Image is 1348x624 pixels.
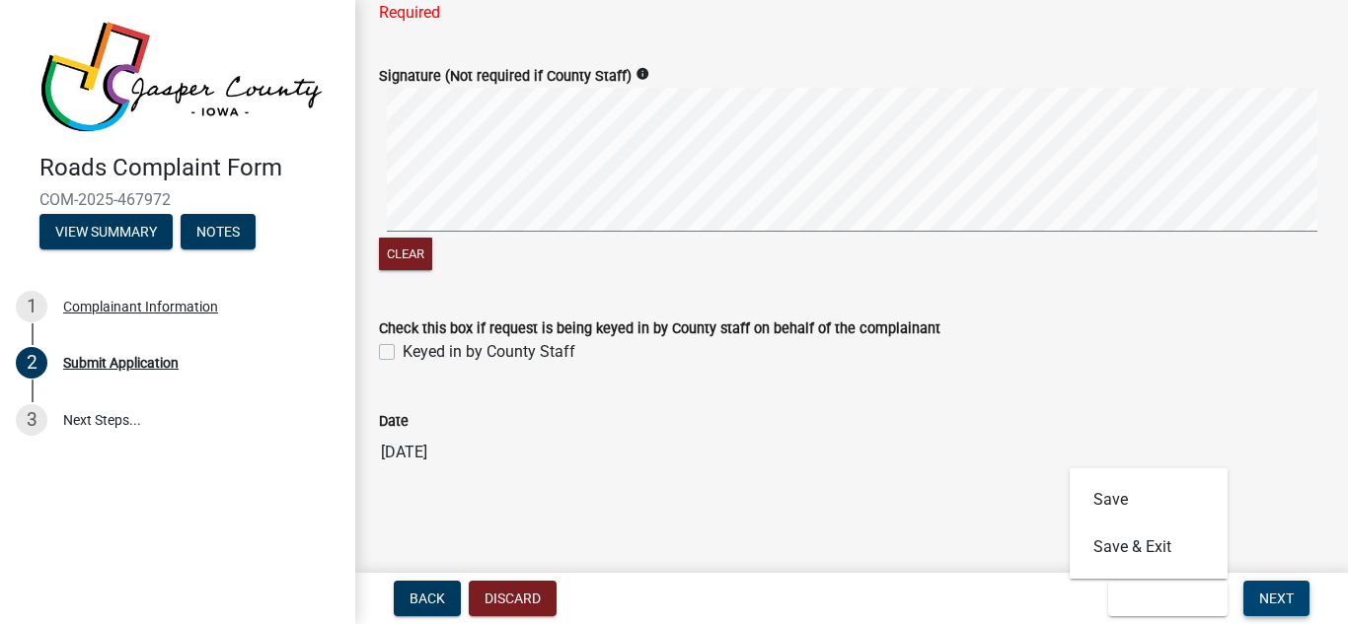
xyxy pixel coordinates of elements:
[1070,476,1228,523] button: Save
[636,67,649,81] i: info
[379,415,409,429] label: Date
[410,590,445,606] span: Back
[16,291,47,322] div: 1
[1124,590,1200,606] span: Save & Exit
[1243,581,1310,616] button: Next
[1070,468,1228,579] div: Save & Exit
[181,214,256,249] button: Notes
[403,340,575,364] label: Keyed in by County Staff
[394,581,461,616] button: Back
[39,190,316,209] span: COM-2025-467972
[39,225,173,241] wm-modal-confirm: Summary
[16,347,47,379] div: 2
[379,70,632,84] label: Signature (Not required if County Staff)
[63,356,179,370] div: Submit Application
[181,225,256,241] wm-modal-confirm: Notes
[1070,523,1228,571] button: Save & Exit
[1108,581,1228,616] button: Save & Exit
[39,21,324,133] img: Jasper County, Iowa
[16,404,47,436] div: 3
[39,154,339,182] h4: Roads Complaint Form
[469,581,557,616] button: Discard
[379,322,940,336] label: Check this box if request is being keyed in by County staff on behalf of the complainant
[39,214,173,249] button: View Summary
[379,238,432,270] button: Clear
[379,1,1324,25] div: Required
[63,300,218,313] div: Complainant Information
[1259,590,1294,606] span: Next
